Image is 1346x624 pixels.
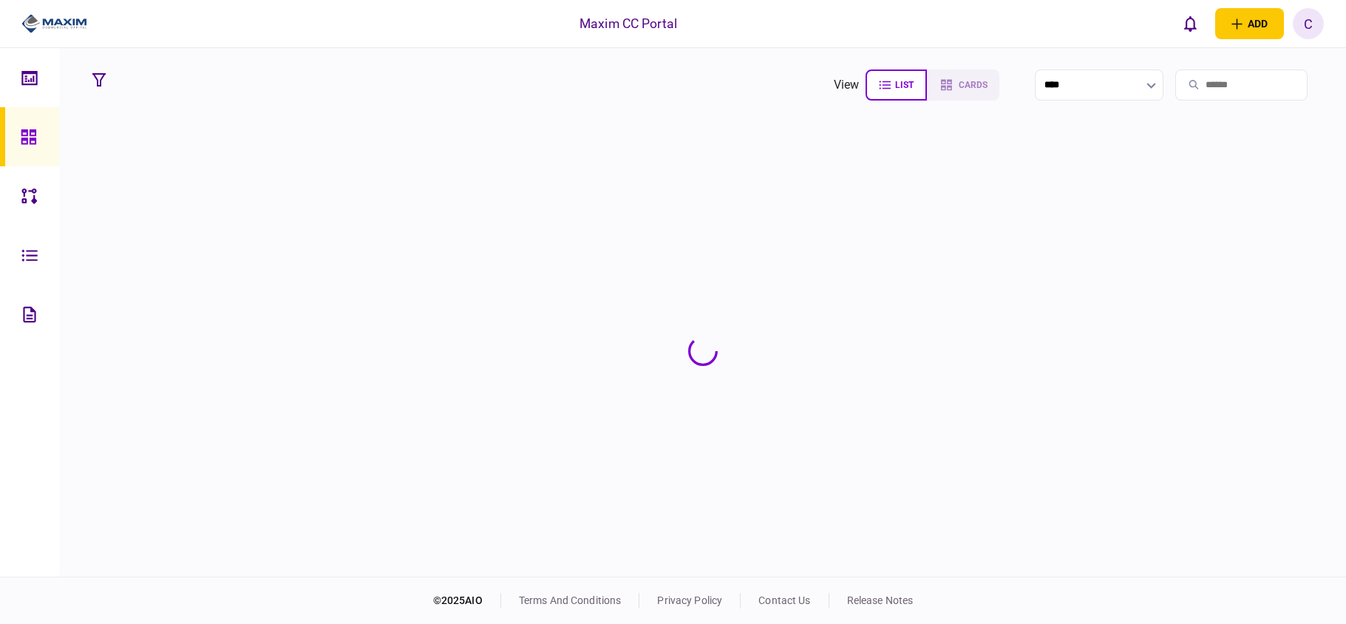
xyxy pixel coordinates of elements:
img: client company logo [21,13,87,35]
span: cards [959,80,988,90]
div: © 2025 AIO [433,593,501,608]
div: view [834,76,860,94]
button: open adding identity options [1215,8,1284,39]
a: privacy policy [657,594,722,606]
a: release notes [847,594,914,606]
span: list [895,80,914,90]
div: Maxim CC Portal [579,14,677,33]
button: open notifications list [1175,8,1206,39]
a: contact us [758,594,810,606]
button: C [1293,8,1324,39]
button: cards [927,69,999,101]
button: list [866,69,927,101]
a: terms and conditions [519,594,622,606]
